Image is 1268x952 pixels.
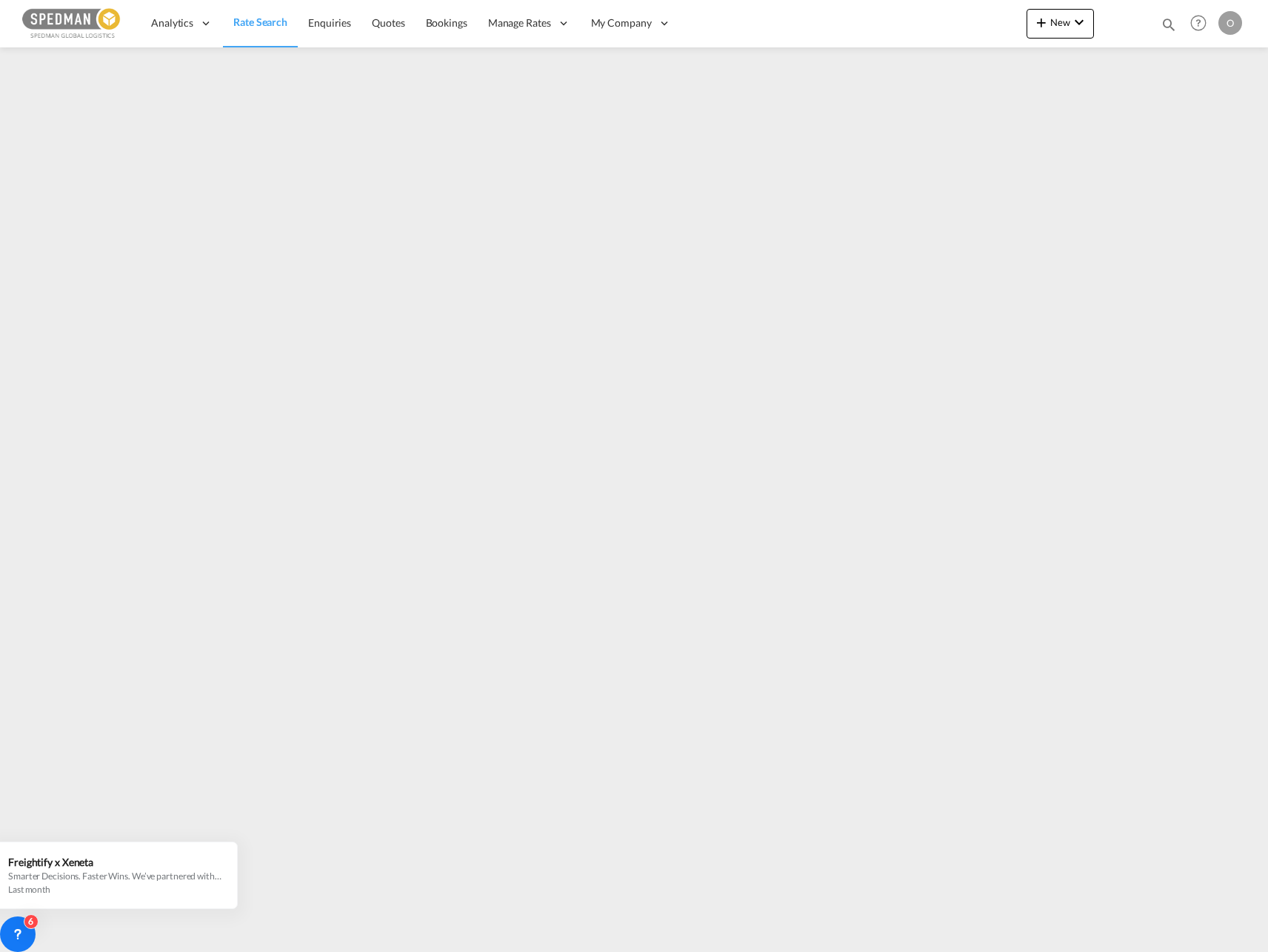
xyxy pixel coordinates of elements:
[1070,13,1088,31] md-icon: icon-chevron-down
[372,16,404,29] span: Quotes
[488,16,551,30] span: Manage Rates
[1032,16,1088,28] span: New
[1161,16,1177,39] div: icon-magnify
[308,16,351,29] span: Enquiries
[1032,13,1050,31] md-icon: icon-plus 400-fg
[151,16,193,30] span: Analytics
[1186,10,1218,37] div: Help
[591,16,652,30] span: My Company
[1218,11,1242,35] div: O
[22,7,122,40] img: c12ca350ff1b11efb6b291369744d907.png
[1186,10,1211,36] span: Help
[1027,9,1094,39] button: icon-plus 400-fgNewicon-chevron-down
[1161,16,1177,33] md-icon: icon-magnify
[233,16,287,28] span: Rate Search
[426,16,467,29] span: Bookings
